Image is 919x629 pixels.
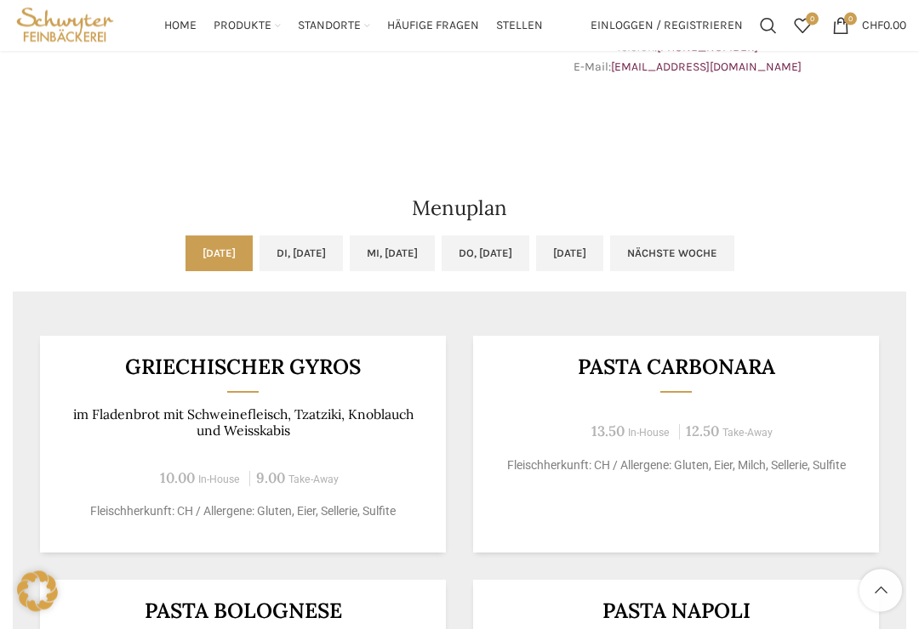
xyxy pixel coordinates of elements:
[186,236,253,272] a: [DATE]
[126,8,582,42] div: Main navigation
[686,422,719,441] span: 12.50
[591,422,625,441] span: 13.50
[61,503,425,521] p: Fleischherkunft: CH / Allergene: Gluten, Eier, Sellerie, Sulfite
[494,357,859,378] h3: Pasta Carbonara
[859,569,902,612] a: Scroll to top button
[806,13,819,25] span: 0
[164,8,197,42] a: Home
[214,8,281,42] a: Produkte
[61,357,425,378] h3: Griechischer Gyros
[13,199,906,219] h2: Menuplan
[61,407,425,440] p: im Fladenbrot mit Schweinefleisch, Tzatziki, Knoblauch und Weisskabis
[591,20,743,31] span: Einloggen / Registrieren
[13,17,117,31] a: Site logo
[288,474,339,486] span: Take-Away
[785,8,819,42] a: 0
[628,428,670,439] span: In-House
[494,457,859,475] p: Fleischherkunft: CH / Allergene: Gluten, Eier, Milch, Sellerie, Sulfite
[824,8,915,42] a: 0 CHF0.00
[61,601,425,622] h3: Pasta Bolognese
[494,601,859,622] h3: Pasta Napoli
[442,236,529,272] a: Do, [DATE]
[582,8,751,42] a: Einloggen / Registrieren
[844,13,857,25] span: 0
[298,8,370,42] a: Standorte
[610,236,734,272] a: Nächste Woche
[611,60,802,75] a: [EMAIL_ADDRESS][DOMAIN_NAME]
[164,18,197,34] span: Home
[468,39,906,77] p: Telefon: E-Mail:
[387,8,479,42] a: Häufige Fragen
[496,18,543,34] span: Stellen
[198,474,240,486] span: In-House
[722,428,773,439] span: Take-Away
[862,18,906,32] bdi: 0.00
[862,18,883,32] span: CHF
[214,18,271,34] span: Produkte
[160,469,195,488] span: 10.00
[536,236,603,272] a: [DATE]
[298,18,361,34] span: Standorte
[256,469,285,488] span: 9.00
[350,236,435,272] a: Mi, [DATE]
[496,8,543,42] a: Stellen
[751,8,785,42] a: Suchen
[785,8,819,42] div: Meine Wunschliste
[387,18,479,34] span: Häufige Fragen
[260,236,343,272] a: Di, [DATE]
